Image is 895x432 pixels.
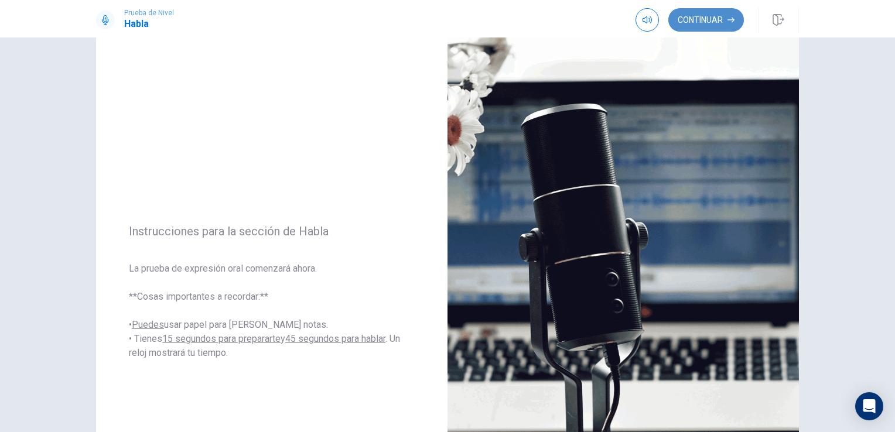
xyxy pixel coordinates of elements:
[132,319,164,330] u: Puedes
[162,333,281,344] u: 15 segundos para prepararte
[124,9,174,17] span: Prueba de Nivel
[668,8,744,32] button: Continuar
[124,17,174,31] h1: Habla
[855,392,883,420] div: Open Intercom Messenger
[129,224,415,238] span: Instrucciones para la sección de Habla
[129,262,415,360] span: La prueba de expresión oral comenzará ahora. **Cosas importantes a recordar:** • usar papel para ...
[285,333,385,344] u: 45 segundos para hablar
